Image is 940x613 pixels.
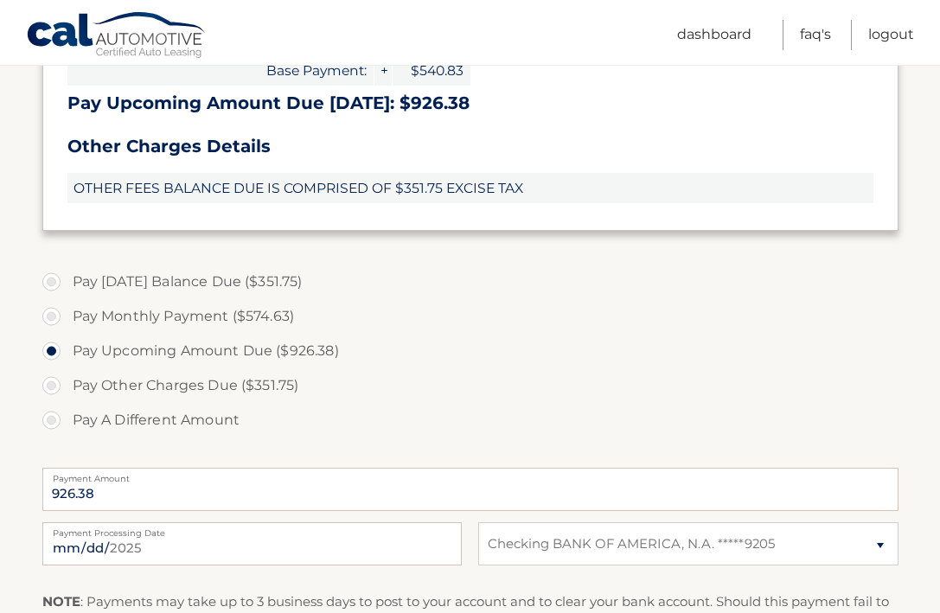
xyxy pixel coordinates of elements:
input: Payment Date [42,522,462,565]
h3: Pay Upcoming Amount Due [DATE]: $926.38 [67,93,873,114]
a: Cal Automotive [26,11,208,61]
label: Pay Upcoming Amount Due ($926.38) [42,334,898,368]
span: + [374,55,392,86]
label: Payment Processing Date [42,522,462,536]
strong: NOTE [42,593,80,610]
h3: Other Charges Details [67,136,873,157]
label: Pay [DATE] Balance Due ($351.75) [42,265,898,299]
label: Pay Other Charges Due ($351.75) [42,368,898,403]
span: $540.83 [393,55,470,86]
label: Pay A Different Amount [42,403,898,437]
label: Pay Monthly Payment ($574.63) [42,299,898,334]
span: OTHER FEES BALANCE DUE IS COMPRISED OF $351.75 EXCISE TAX [67,173,873,203]
a: Logout [868,20,914,50]
a: FAQ's [800,20,831,50]
a: Dashboard [677,20,751,50]
span: Base Payment: [67,55,374,86]
input: Payment Amount [42,468,898,511]
label: Payment Amount [42,468,898,482]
